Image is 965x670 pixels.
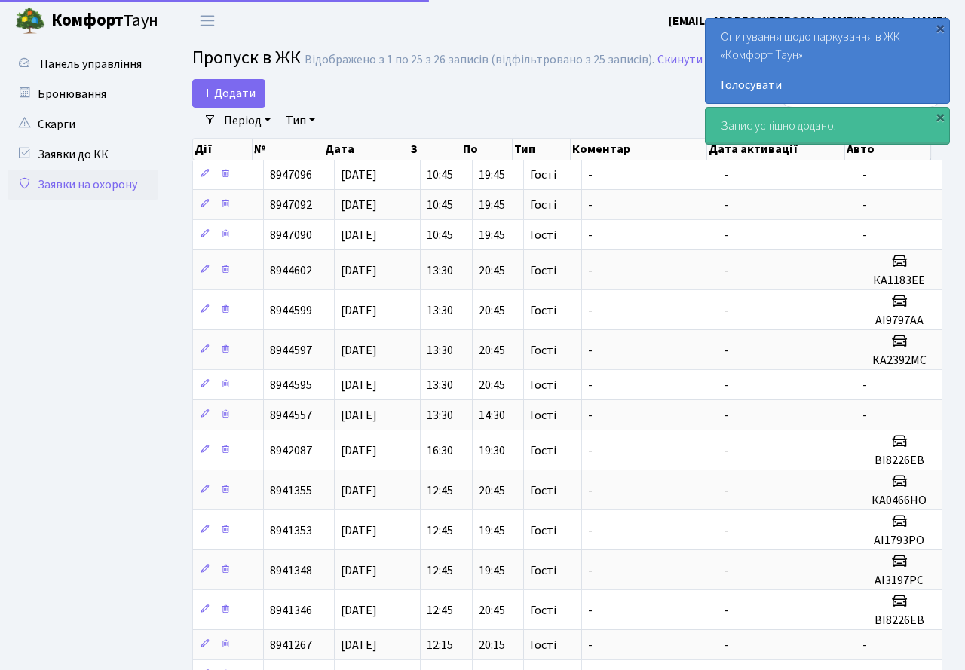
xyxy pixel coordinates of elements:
span: 14:30 [479,407,505,424]
span: 12:45 [427,522,453,539]
th: Дата [323,139,410,160]
span: - [725,407,729,424]
div: Опитування щодо паркування в ЖК «Комфорт Таун» [706,19,949,103]
span: 8941355 [270,482,312,499]
span: Гості [530,344,556,356]
span: - [862,197,867,213]
span: - [588,167,593,183]
span: - [588,562,593,579]
span: 20:45 [479,602,505,619]
th: По [461,139,513,160]
span: [DATE] [341,482,377,499]
span: 12:45 [427,562,453,579]
div: × [933,20,948,35]
a: Скинути [657,53,703,67]
span: Таун [51,8,158,34]
span: [DATE] [341,377,377,393]
span: 8942087 [270,442,312,459]
span: 19:45 [479,167,505,183]
span: - [725,442,729,459]
div: Запис успішно додано. [706,108,949,144]
span: - [588,522,593,539]
span: - [588,342,593,359]
h5: АІ9797АА [862,314,936,328]
span: Гості [530,604,556,616]
span: - [862,407,867,424]
span: - [725,482,729,499]
a: [EMAIL_ADDRESS][PERSON_NAME][DOMAIN_NAME] [669,12,947,30]
span: - [725,562,729,579]
span: 10:45 [427,227,453,243]
span: 13:30 [427,377,453,393]
span: 20:45 [479,342,505,359]
span: 8944557 [270,407,312,424]
h5: КА2392МС [862,353,936,368]
span: - [725,167,729,183]
span: - [588,442,593,459]
span: - [725,302,729,319]
span: Пропуск в ЖК [192,44,301,71]
span: - [588,482,593,499]
th: Тип [513,139,571,160]
span: [DATE] [341,522,377,539]
span: 8947096 [270,167,312,183]
span: [DATE] [341,442,377,459]
span: [DATE] [341,262,377,279]
span: 12:15 [427,637,453,653]
th: Коментар [571,139,707,160]
span: 8941346 [270,602,312,619]
th: Дії [193,139,253,160]
span: 20:45 [479,482,505,499]
span: - [725,262,729,279]
a: Бронювання [8,79,158,109]
span: Гості [530,304,556,317]
span: 8941267 [270,637,312,653]
span: [DATE] [341,637,377,653]
span: Гості [530,169,556,181]
h5: АІ1793РО [862,534,936,548]
span: - [588,262,593,279]
span: 13:30 [427,302,453,319]
img: logo.png [15,6,45,36]
th: Дата активації [707,139,845,160]
span: 8944599 [270,302,312,319]
span: 20:45 [479,377,505,393]
span: 8947092 [270,197,312,213]
a: Період [218,108,277,133]
span: [DATE] [341,562,377,579]
span: 19:45 [479,522,505,539]
span: [DATE] [341,197,377,213]
span: - [725,342,729,359]
h5: КА0466НО [862,494,936,508]
h5: ВІ8226ЕВ [862,454,936,468]
span: - [725,377,729,393]
span: 8944597 [270,342,312,359]
span: 10:45 [427,167,453,183]
span: 8947090 [270,227,312,243]
span: 8944602 [270,262,312,279]
a: Заявки на охорону [8,170,158,200]
span: 8941348 [270,562,312,579]
span: 19:45 [479,197,505,213]
span: [DATE] [341,602,377,619]
span: 8941353 [270,522,312,539]
span: [DATE] [341,227,377,243]
span: Панель управління [40,56,142,72]
span: 12:45 [427,602,453,619]
span: 19:30 [479,442,505,459]
span: 19:45 [479,562,505,579]
span: Гості [530,445,556,457]
a: Панель управління [8,49,158,79]
span: - [588,637,593,653]
th: Авто [845,139,931,160]
span: - [862,637,867,653]
b: [EMAIL_ADDRESS][PERSON_NAME][DOMAIN_NAME] [669,13,947,29]
a: Голосувати [721,76,934,94]
button: Переключити навігацію [188,8,226,33]
span: [DATE] [341,342,377,359]
span: 8944595 [270,377,312,393]
span: Гості [530,564,556,577]
span: - [588,227,593,243]
span: - [588,407,593,424]
span: - [588,197,593,213]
